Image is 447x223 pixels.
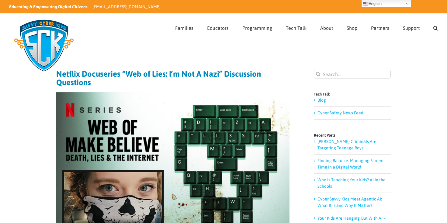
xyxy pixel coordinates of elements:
[347,14,357,40] a: Shop
[9,15,79,76] img: Savvy Cyber Kids Logo
[317,139,376,150] a: [PERSON_NAME] Criminals Are Targeting Teenage Boys
[56,70,289,87] h1: Netflix Docuseries “Web of Lies: I’m Not A Nazi” Discussion Questions
[371,26,389,30] span: Partners
[242,14,272,40] a: Programming
[9,4,88,9] i: Educating & Empowering Digital Citizens
[317,158,383,169] a: Finding Balance: Managing Screen Time in a Digital World
[314,92,391,96] h4: Tech Talk
[317,197,382,208] a: Cyber Savvy Kids Meet Agentic AI: What It Is and Why It Matters
[175,14,193,40] a: Families
[175,14,438,40] nav: Main Menu
[317,110,363,115] a: Cyber Safety News Feed
[207,26,229,30] span: Educators
[433,14,438,40] a: Search
[314,70,323,78] input: Search
[286,26,307,30] span: Tech Talk
[175,26,193,30] span: Families
[317,98,326,103] a: Blog
[92,4,161,9] a: [EMAIL_ADDRESS][DOMAIN_NAME]
[242,26,272,30] span: Programming
[314,70,391,78] input: Search...
[363,1,368,6] img: en
[403,14,420,40] a: Support
[320,26,333,30] span: About
[371,14,389,40] a: Partners
[317,177,386,189] a: Who Is Teaching Your Kids? AI In the Schools
[403,26,420,30] span: Support
[314,133,391,137] h4: Recent Posts
[347,26,357,30] span: Shop
[320,14,333,40] a: About
[286,14,307,40] a: Tech Talk
[207,14,229,40] a: Educators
